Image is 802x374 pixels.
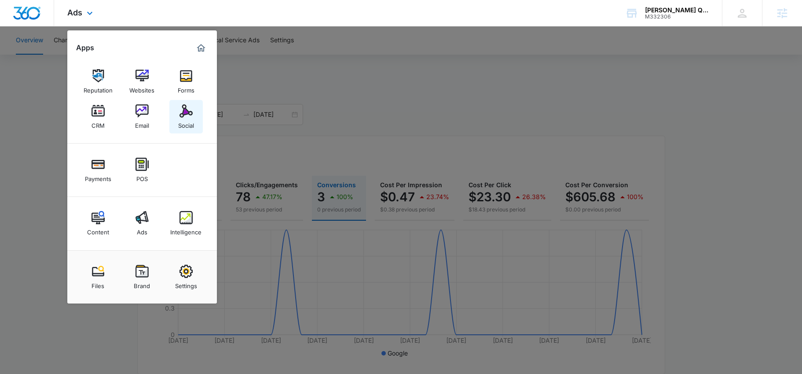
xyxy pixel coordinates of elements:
[81,65,115,98] a: Reputation
[97,52,148,58] div: Keywords by Traffic
[92,278,104,289] div: Files
[76,44,94,52] h2: Apps
[169,100,203,133] a: Social
[169,207,203,240] a: Intelligence
[170,224,201,236] div: Intelligence
[178,82,194,94] div: Forms
[134,278,150,289] div: Brand
[92,118,105,129] div: CRM
[169,260,203,294] a: Settings
[81,207,115,240] a: Content
[645,7,709,14] div: account name
[81,100,115,133] a: CRM
[645,14,709,20] div: account id
[33,52,79,58] div: Domain Overview
[87,224,109,236] div: Content
[194,41,208,55] a: Marketing 360® Dashboard
[137,224,147,236] div: Ads
[85,171,111,182] div: Payments
[23,23,97,30] div: Domain: [DOMAIN_NAME]
[24,51,31,58] img: tab_domain_overview_orange.svg
[125,100,159,133] a: Email
[88,51,95,58] img: tab_keywords_by_traffic_grey.svg
[25,14,43,21] div: v 4.0.25
[169,65,203,98] a: Forms
[67,8,82,17] span: Ads
[84,82,113,94] div: Reputation
[14,23,21,30] img: website_grey.svg
[81,260,115,294] a: Files
[125,207,159,240] a: Ads
[175,278,197,289] div: Settings
[14,14,21,21] img: logo_orange.svg
[135,118,149,129] div: Email
[81,153,115,187] a: Payments
[125,65,159,98] a: Websites
[125,260,159,294] a: Brand
[178,118,194,129] div: Social
[129,82,154,94] div: Websites
[136,171,148,182] div: POS
[125,153,159,187] a: POS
